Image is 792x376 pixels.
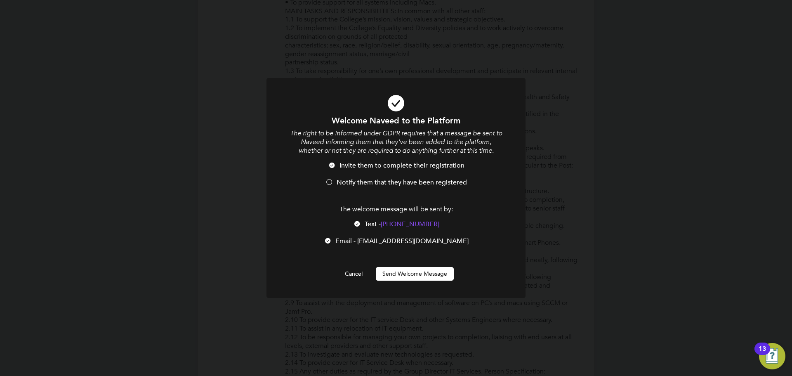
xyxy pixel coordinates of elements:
div: 13 [759,349,766,359]
button: Send Welcome Message [376,267,454,280]
p: The welcome message will be sent by: [289,205,503,214]
span: Text - [365,220,439,228]
span: Email - [EMAIL_ADDRESS][DOMAIN_NAME] [335,237,469,245]
span: [PHONE_NUMBER] [381,220,439,229]
h1: Welcome Naveed to the Platform [289,115,503,126]
span: Notify them that they have been registered [337,178,467,187]
button: Cancel [338,267,369,280]
button: Open Resource Center, 13 new notifications [759,343,785,369]
span: Invite them to complete their registration [339,161,464,170]
i: The right to be informed under GDPR requires that a message be sent to Naveed informing them that... [290,129,502,155]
